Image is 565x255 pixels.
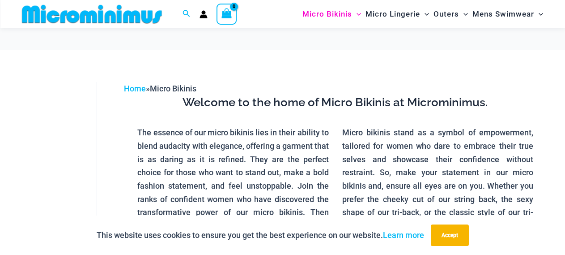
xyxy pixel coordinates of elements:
[431,3,470,26] a: OutersMenu ToggleMenu Toggle
[472,3,534,26] span: Mens Swimwear
[200,10,208,18] a: Account icon link
[183,9,191,20] a: Search icon link
[534,3,543,26] span: Menu Toggle
[363,3,431,26] a: Micro LingerieMenu ToggleMenu Toggle
[217,4,237,24] a: View Shopping Cart, empty
[383,230,424,240] a: Learn more
[431,225,469,246] button: Accept
[352,3,361,26] span: Menu Toggle
[365,3,420,26] span: Micro Lingerie
[433,3,459,26] span: Outers
[150,84,196,93] span: Micro Bikinis
[302,3,352,26] span: Micro Bikinis
[299,1,547,27] nav: Site Navigation
[300,3,363,26] a: Micro BikinisMenu ToggleMenu Toggle
[18,4,166,24] img: MM SHOP LOGO FLAT
[420,3,429,26] span: Menu Toggle
[97,229,424,242] p: This website uses cookies to ensure you get the best experience on our website.
[131,95,540,110] h3: Welcome to the home of Micro Bikinis at Microminimus.
[470,3,545,26] a: Mens SwimwearMenu ToggleMenu Toggle
[22,75,103,254] iframe: TrustedSite Certified
[124,84,196,93] span: »
[124,84,146,93] a: Home
[459,3,468,26] span: Menu Toggle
